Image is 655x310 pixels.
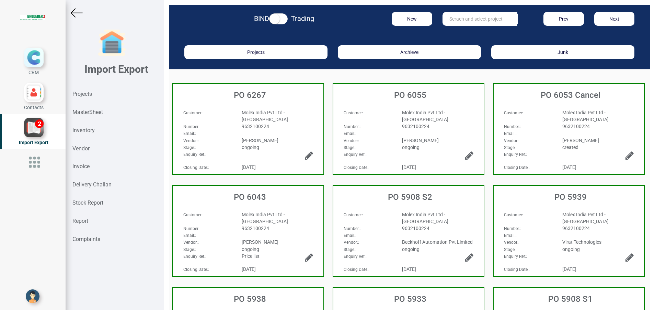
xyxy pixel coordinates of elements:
[497,91,644,100] h3: PO 6053 Cancel
[242,253,260,259] span: Price list
[72,145,90,152] strong: Vendor
[344,226,360,231] strong: Number:
[344,152,366,157] strong: Enquiry Ref:
[344,165,369,170] span: :
[504,131,517,136] span: :
[183,165,208,170] strong: Closing Date:
[183,233,196,238] span: :
[176,193,323,202] h3: PO 6043
[562,110,609,122] span: Molex India Pvt Ltd - [GEOGRAPHIC_DATA]
[402,110,448,122] span: Molex India Pvt Ltd - [GEOGRAPHIC_DATA]
[504,124,520,129] strong: Number:
[242,226,269,231] span: 9632100224
[504,145,516,150] strong: Stage:
[504,254,526,259] strong: Enquiry Ref:
[344,254,366,259] strong: Enquiry Ref:
[183,145,195,150] strong: Stage:
[242,145,259,150] span: ongoing
[72,199,103,206] strong: Stock Report
[183,138,198,143] strong: Vendor:
[19,140,48,145] span: Import Export
[176,91,323,100] h3: PO 6267
[504,240,519,245] span: :
[242,110,288,122] span: Molex India Pvt Ltd - [GEOGRAPHIC_DATA]
[338,45,481,59] button: Archieve
[562,145,578,150] span: created
[594,12,634,26] button: Next
[504,267,529,272] strong: Closing Date:
[242,138,278,143] span: [PERSON_NAME]
[402,138,439,143] span: [PERSON_NAME]
[344,152,367,157] span: :
[242,124,269,129] span: 9632100224
[242,239,278,245] span: [PERSON_NAME]
[504,267,530,272] span: :
[183,247,195,252] strong: Stage:
[183,240,199,245] span: :
[504,111,522,115] strong: Customer
[562,124,590,129] span: 9632100224
[402,226,429,231] span: 9632100224
[497,295,644,303] h3: PO 5908 S1
[183,267,209,272] span: :
[344,226,361,231] span: :
[392,12,432,26] button: New
[183,131,196,136] span: :
[504,213,523,217] span: :
[562,226,590,231] span: 9632100224
[344,233,355,238] strong: Email:
[543,12,584,26] button: Prev
[183,267,208,272] strong: Closing Date:
[344,124,360,129] strong: Number:
[183,165,209,170] span: :
[402,266,416,272] span: [DATE]
[504,152,527,157] span: :
[344,213,363,217] span: :
[504,131,516,136] strong: Email:
[242,266,256,272] span: [DATE]
[254,14,269,23] strong: BIND
[504,247,516,252] strong: Stage:
[402,124,429,129] span: 9632100224
[443,12,517,26] input: Serach and select project
[344,165,368,170] strong: Closing Date:
[504,124,521,129] span: :
[504,226,521,231] span: :
[491,45,634,59] button: Junk
[24,105,44,110] span: Contacts
[504,233,516,238] strong: Email:
[98,29,126,57] img: garage-closed.png
[183,213,202,217] strong: Customer
[344,233,356,238] span: :
[242,164,256,170] span: [DATE]
[402,164,416,170] span: [DATE]
[337,91,484,100] h3: PO 6055
[35,119,44,128] div: 2
[184,45,327,59] button: Projects
[72,127,95,134] strong: Inventory
[183,233,195,238] strong: Email:
[183,138,199,143] span: :
[72,181,112,188] strong: Delivery Challan
[504,111,523,115] span: :
[402,239,473,245] span: Beckhoff Automation Pvt Limited
[72,109,103,115] strong: MasterSheet
[344,111,362,115] strong: Customer
[72,91,92,97] strong: Projects
[183,145,196,150] span: :
[183,226,200,231] span: :
[562,246,580,252] span: ongoing
[183,247,196,252] span: :
[242,246,259,252] span: ongoing
[291,14,314,23] strong: Trading
[183,131,195,136] strong: Email:
[344,131,356,136] span: :
[183,254,206,259] span: :
[504,145,517,150] span: :
[337,295,484,303] h3: PO 5933
[344,111,363,115] span: :
[504,254,527,259] span: :
[562,212,609,224] span: Molex India Pvt Ltd - [GEOGRAPHIC_DATA]
[504,240,518,245] strong: Vendor:
[183,226,199,231] strong: Number:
